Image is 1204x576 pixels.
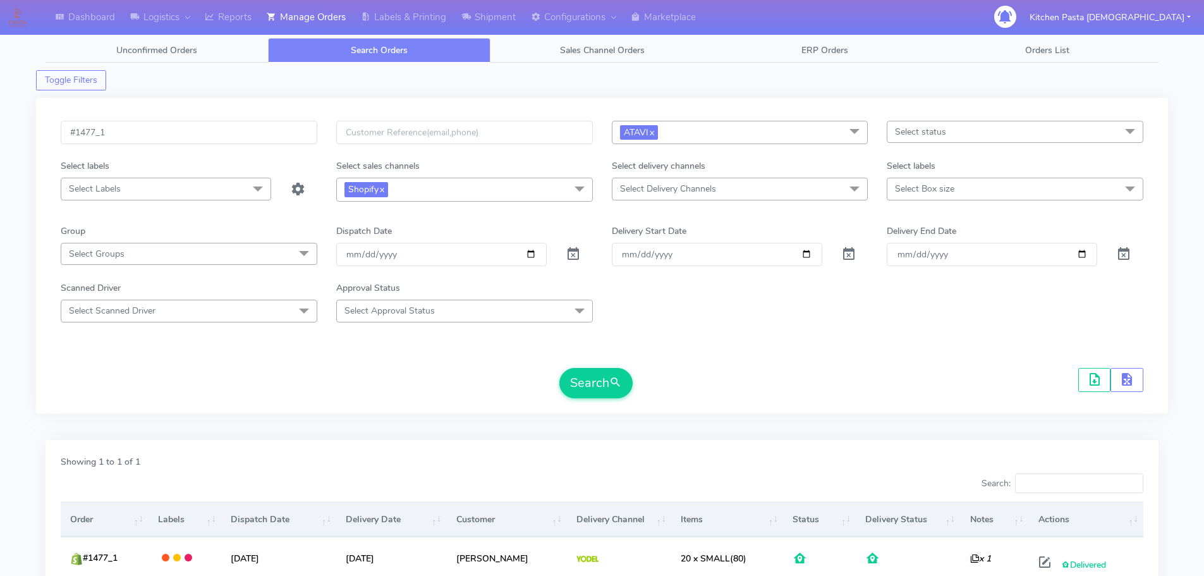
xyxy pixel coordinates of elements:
label: Select delivery channels [612,159,705,173]
span: Orders List [1025,44,1069,56]
th: Notes: activate to sort column ascending [960,502,1028,536]
img: shopify.png [70,553,83,565]
th: Labels: activate to sort column ascending [149,502,221,536]
label: Group [61,224,85,238]
span: Select Box size [895,183,954,195]
i: x 1 [970,553,991,565]
th: Actions: activate to sort column ascending [1029,502,1143,536]
span: Delivered [1061,559,1106,571]
span: Select Delivery Channels [620,183,716,195]
span: 20 x SMALL [681,553,730,565]
span: Sales Channel Orders [560,44,645,56]
span: ATAVI [620,125,658,140]
label: Dispatch Date [336,224,392,238]
span: #1477_1 [83,552,118,564]
input: Customer Reference(email,phone) [336,121,593,144]
ul: Tabs [46,38,1158,63]
input: Search: [1015,474,1143,494]
th: Items: activate to sort column ascending [671,502,783,536]
label: Search: [982,474,1143,494]
span: Select Labels [69,183,121,195]
th: Customer: activate to sort column ascending [447,502,567,536]
th: Status: activate to sort column ascending [783,502,856,536]
button: Search [559,368,633,398]
label: Select labels [61,159,109,173]
img: Yodel [576,556,599,562]
span: (80) [681,553,746,565]
span: Select status [895,126,946,138]
label: Select labels [887,159,935,173]
th: Delivery Date: activate to sort column ascending [336,502,446,536]
label: Delivery End Date [887,224,956,238]
button: Kitchen Pasta [DEMOGRAPHIC_DATA] [1020,4,1200,30]
label: Delivery Start Date [612,224,686,238]
a: x [648,125,654,138]
label: Select sales channels [336,159,420,173]
span: Select Scanned Driver [69,305,155,317]
span: Select Groups [69,248,125,260]
th: Order: activate to sort column ascending [61,502,149,536]
label: Showing 1 to 1 of 1 [61,455,140,469]
th: Dispatch Date: activate to sort column ascending [221,502,336,536]
th: Delivery Status: activate to sort column ascending [856,502,960,536]
button: Toggle Filters [36,70,106,90]
span: ERP Orders [801,44,848,56]
span: Select Approval Status [344,305,435,317]
span: Unconfirmed Orders [116,44,197,56]
th: Delivery Channel: activate to sort column ascending [567,502,671,536]
a: x [379,182,384,195]
span: Shopify [344,182,388,197]
input: Order Id [61,121,317,144]
span: Search Orders [351,44,408,56]
label: Approval Status [336,281,400,295]
label: Scanned Driver [61,281,121,295]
